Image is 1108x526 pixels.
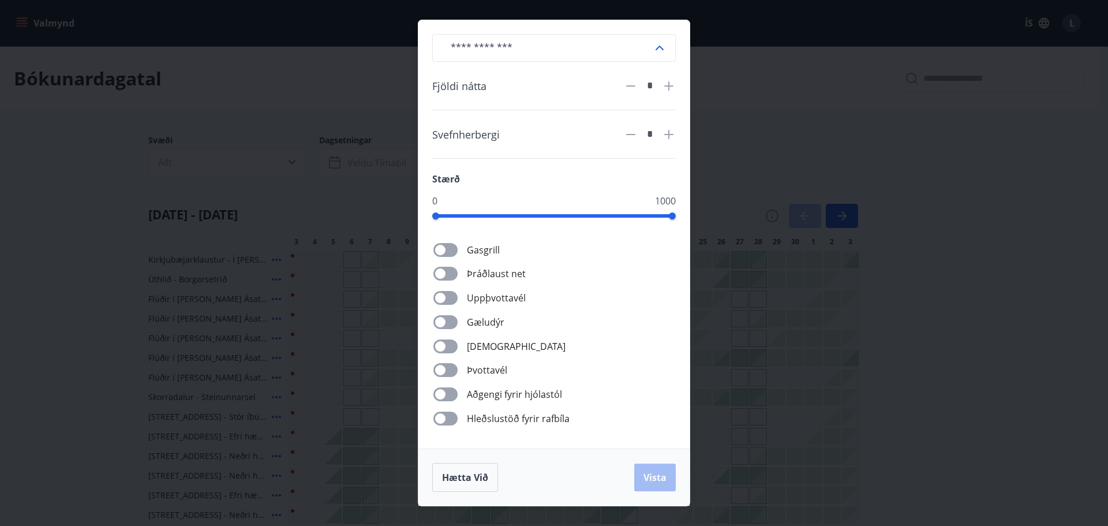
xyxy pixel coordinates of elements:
span: [DEMOGRAPHIC_DATA] [467,340,566,353]
span: Þráðlaust net [467,267,526,281]
span: 1000 [655,195,676,207]
span: Gæludýr [467,315,504,329]
span: Gasgrill [467,243,500,257]
button: Hætta við [432,463,498,492]
span: Uppþvottavél [467,291,526,305]
span: 0 [432,195,437,207]
span: Fjöldi nátta [432,79,486,94]
span: Aðgengi fyrir hjólastól [467,387,562,401]
span: Hleðslustöð fyrir rafbíla [467,412,570,426]
span: Stærð [432,173,460,185]
span: Hætta við [442,471,488,484]
span: Svefnherbergi [432,127,500,142]
span: Þvottavél [467,363,507,377]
